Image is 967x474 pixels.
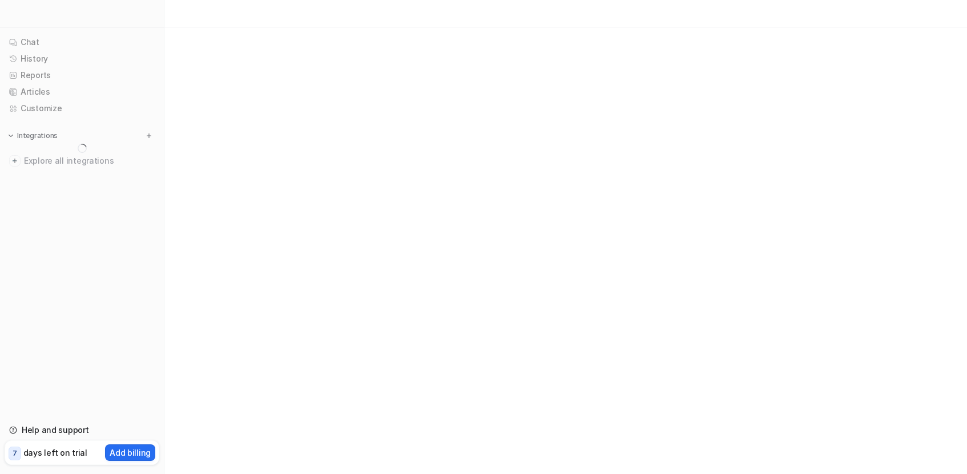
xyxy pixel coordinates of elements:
a: Customize [5,100,159,116]
p: days left on trial [23,447,87,459]
a: Explore all integrations [5,153,159,169]
a: Articles [5,84,159,100]
a: Reports [5,67,159,83]
button: Integrations [5,130,61,141]
p: Integrations [17,131,58,140]
a: Help and support [5,422,159,438]
a: History [5,51,159,67]
p: 7 [13,448,17,459]
span: Explore all integrations [24,152,155,170]
a: Chat [5,34,159,50]
img: expand menu [7,132,15,140]
p: Add billing [110,447,151,459]
button: Add billing [105,444,155,461]
img: menu_add.svg [145,132,153,140]
img: explore all integrations [9,155,21,167]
